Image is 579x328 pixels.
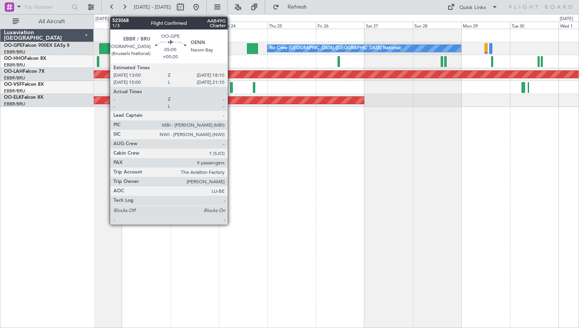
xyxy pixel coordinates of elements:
[364,22,413,29] div: Sat 27
[171,22,219,29] div: Tue 23
[4,75,25,81] a: EBBR/BRU
[9,15,85,28] button: All Aircraft
[219,22,267,29] div: Wed 24
[4,49,25,55] a: EBBR/BRU
[4,62,25,68] a: EBBR/BRU
[4,95,22,100] span: OO-ELK
[24,1,69,13] input: Trip Number
[4,88,25,94] a: EBBR/BRU
[269,42,401,54] div: No Crew [GEOGRAPHIC_DATA] ([GEOGRAPHIC_DATA] National)
[20,19,83,24] span: All Aircraft
[73,22,122,29] div: Sun 21
[134,4,171,11] span: [DATE] - [DATE]
[4,95,43,100] a: OO-ELKFalcon 8X
[459,4,486,12] div: Quick Links
[269,1,316,13] button: Refresh
[316,22,364,29] div: Fri 26
[4,101,25,107] a: EBBR/BRU
[281,4,314,10] span: Refresh
[413,22,461,29] div: Sun 28
[4,56,24,61] span: OO-HHO
[267,22,316,29] div: Thu 25
[4,82,44,87] a: OO-VSFFalcon 8X
[4,56,46,61] a: OO-HHOFalcon 8X
[4,69,23,74] span: OO-LAH
[4,43,22,48] span: OO-GPE
[510,22,559,29] div: Tue 30
[95,16,109,22] div: [DATE]
[560,16,573,22] div: [DATE]
[444,1,502,13] button: Quick Links
[4,69,45,74] a: OO-LAHFalcon 7X
[122,22,170,29] div: Mon 22
[4,43,69,48] a: OO-GPEFalcon 900EX EASy II
[461,22,510,29] div: Mon 29
[4,82,22,87] span: OO-VSF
